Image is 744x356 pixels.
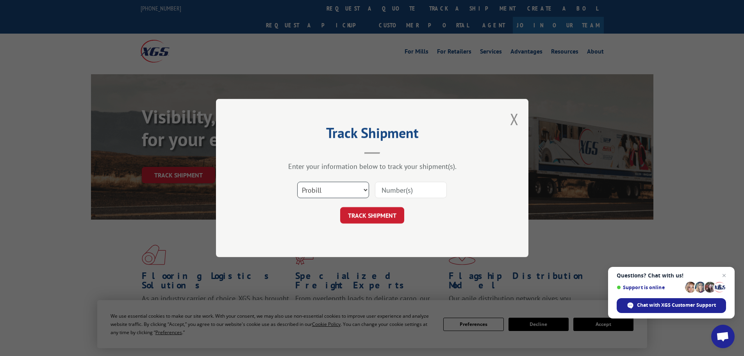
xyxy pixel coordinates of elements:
[340,207,404,224] button: TRACK SHIPMENT
[255,127,489,142] h2: Track Shipment
[617,298,726,313] div: Chat with XGS Customer Support
[719,271,729,280] span: Close chat
[711,325,735,348] div: Open chat
[255,162,489,171] div: Enter your information below to track your shipment(s).
[637,302,716,309] span: Chat with XGS Customer Support
[375,182,447,198] input: Number(s)
[510,109,519,129] button: Close modal
[617,284,682,290] span: Support is online
[617,272,726,279] span: Questions? Chat with us!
